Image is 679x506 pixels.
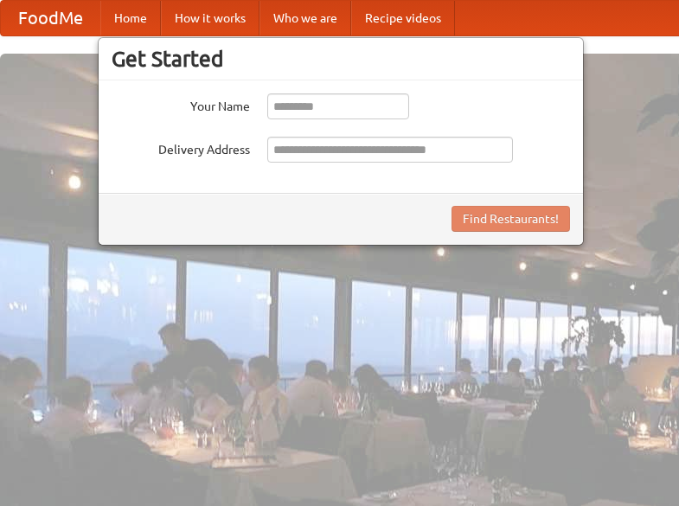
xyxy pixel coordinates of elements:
[100,1,161,35] a: Home
[1,1,100,35] a: FoodMe
[161,1,259,35] a: How it works
[351,1,455,35] a: Recipe videos
[112,93,250,115] label: Your Name
[112,46,570,72] h3: Get Started
[259,1,351,35] a: Who we are
[452,206,570,232] button: Find Restaurants!
[112,137,250,158] label: Delivery Address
